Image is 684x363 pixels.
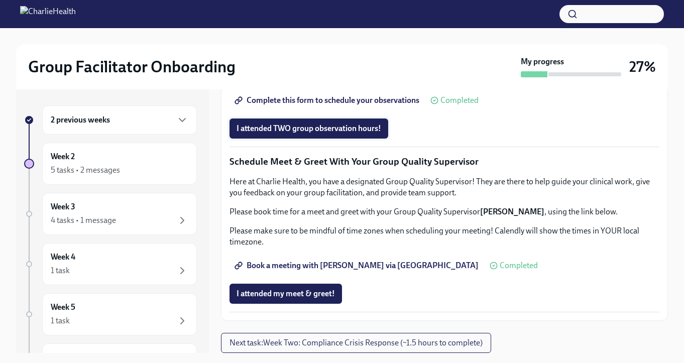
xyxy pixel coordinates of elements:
h6: Week 3 [51,201,75,212]
div: 5 tasks • 2 messages [51,165,120,176]
span: I attended TWO group observation hours! [237,124,381,134]
button: Next task:Week Two: Compliance Crisis Response (~1.5 hours to complete) [221,333,491,353]
p: Please make sure to be mindful of time zones when scheduling your meeting! Calendly will show the... [230,225,659,248]
div: 2 previous weeks [42,105,197,135]
div: 1 task [51,315,70,326]
a: Week 41 task [24,243,197,285]
span: Completed [440,96,479,104]
span: Complete this form to schedule your observations [237,95,419,105]
strong: [PERSON_NAME] [480,207,544,216]
a: Book a meeting with [PERSON_NAME] via [GEOGRAPHIC_DATA] [230,256,486,276]
div: 4 tasks • 1 message [51,215,116,226]
h2: Group Facilitator Onboarding [28,57,236,77]
span: Completed [500,262,538,270]
div: 1 task [51,265,70,276]
h6: Week 6 [51,352,75,363]
a: Week 51 task [24,293,197,335]
p: Please book time for a meet and greet with your Group Quality Supervisor , using the link below. [230,206,659,217]
h6: 2 previous weeks [51,114,110,126]
strong: My progress [521,56,564,67]
p: Schedule Meet & Greet With Your Group Quality Supervisor [230,155,659,168]
span: Next task : Week Two: Compliance Crisis Response (~1.5 hours to complete) [230,338,483,348]
button: I attended my meet & greet! [230,284,342,304]
a: Complete this form to schedule your observations [230,90,426,110]
p: Here at Charlie Health, you have a designated Group Quality Supervisor! They are there to help gu... [230,176,659,198]
a: Week 25 tasks • 2 messages [24,143,197,185]
a: Week 34 tasks • 1 message [24,193,197,235]
h3: 27% [629,58,656,76]
h6: Week 2 [51,151,75,162]
h6: Week 5 [51,302,75,313]
img: CharlieHealth [20,6,76,22]
button: I attended TWO group observation hours! [230,118,388,139]
span: Book a meeting with [PERSON_NAME] via [GEOGRAPHIC_DATA] [237,261,479,271]
span: I attended my meet & greet! [237,289,335,299]
h6: Week 4 [51,252,75,263]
